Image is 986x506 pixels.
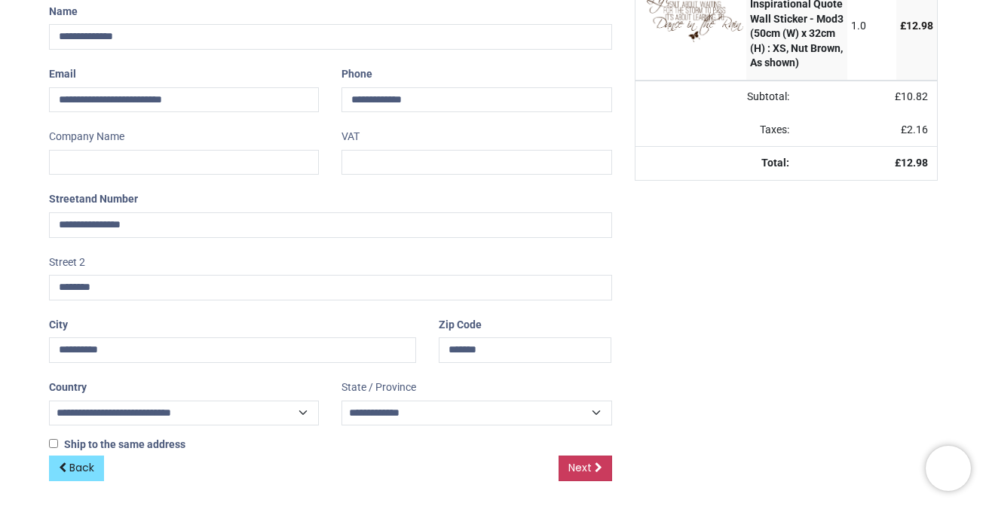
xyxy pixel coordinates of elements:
label: VAT [341,124,360,150]
label: Ship to the same address [49,437,185,453]
strong: Total: [761,157,789,169]
label: Country [49,375,87,401]
label: Company Name [49,124,124,150]
label: Email [49,62,76,87]
span: £ [895,90,928,102]
a: Back [49,456,104,481]
span: 10.82 [901,90,928,102]
span: £ [901,123,928,136]
label: City [49,312,68,338]
label: Street 2 [49,250,85,276]
td: Taxes: [635,114,798,147]
span: £ [900,20,933,32]
span: Next [568,460,592,475]
iframe: Brevo live chat [926,446,971,491]
span: 12.98 [906,20,933,32]
label: State / Province [341,375,416,401]
input: Ship to the same address [49,439,58,448]
label: Phone [341,62,372,87]
label: Zip Code [439,312,482,338]
label: Street [49,187,138,212]
span: 12.98 [901,157,928,169]
span: and Number [79,193,138,205]
a: Next [559,456,612,481]
strong: £ [895,157,928,169]
span: Back [69,460,94,475]
span: 2.16 [907,123,928,136]
td: Subtotal: [635,81,798,114]
div: 1.0 [851,19,893,34]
